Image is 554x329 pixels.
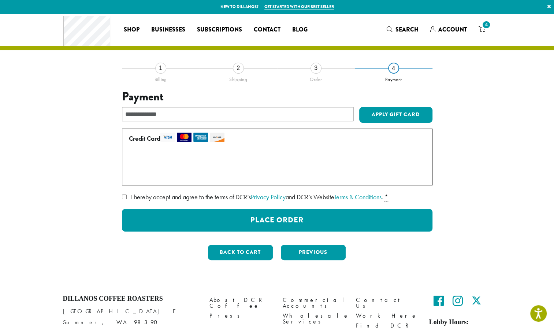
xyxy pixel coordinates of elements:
[124,25,140,34] span: Shop
[264,4,334,10] a: Get started with our best seller
[177,133,192,142] img: mastercard
[388,63,399,74] div: 4
[155,63,166,74] div: 1
[200,74,277,82] div: Shipping
[197,25,242,34] span: Subscriptions
[283,295,345,311] a: Commercial Accounts
[129,133,423,144] label: Credit Card
[395,25,419,34] span: Search
[381,23,424,36] a: Search
[438,25,467,34] span: Account
[311,63,321,74] div: 3
[292,25,308,34] span: Blog
[122,74,200,82] div: Billing
[283,311,345,326] a: Wholesale Services
[160,133,175,142] img: visa
[281,245,346,260] button: Previous
[251,193,286,201] a: Privacy Policy
[429,318,491,326] h5: Lobby Hours:
[233,63,244,74] div: 2
[356,311,418,321] a: Work Here
[118,24,145,36] a: Shop
[356,295,418,311] a: Contact Us
[481,20,491,30] span: 4
[277,74,355,82] div: Order
[122,90,432,104] h3: Payment
[209,295,272,311] a: About DCR Coffee
[151,25,185,34] span: Businesses
[355,74,432,82] div: Payment
[122,209,432,232] button: Place Order
[193,133,208,142] img: amex
[131,193,383,201] span: I hereby accept and agree to the terms of DCR’s and DCR’s Website .
[209,311,272,321] a: Press
[254,25,280,34] span: Contact
[208,245,273,260] button: Back to cart
[210,133,224,142] img: discover
[384,193,388,202] abbr: required
[63,295,198,303] h4: Dillanos Coffee Roasters
[359,107,432,123] button: Apply Gift Card
[334,193,382,201] a: Terms & Conditions
[122,195,127,199] input: I hereby accept and agree to the terms of DCR’sPrivacy Policyand DCR’s WebsiteTerms & Conditions. *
